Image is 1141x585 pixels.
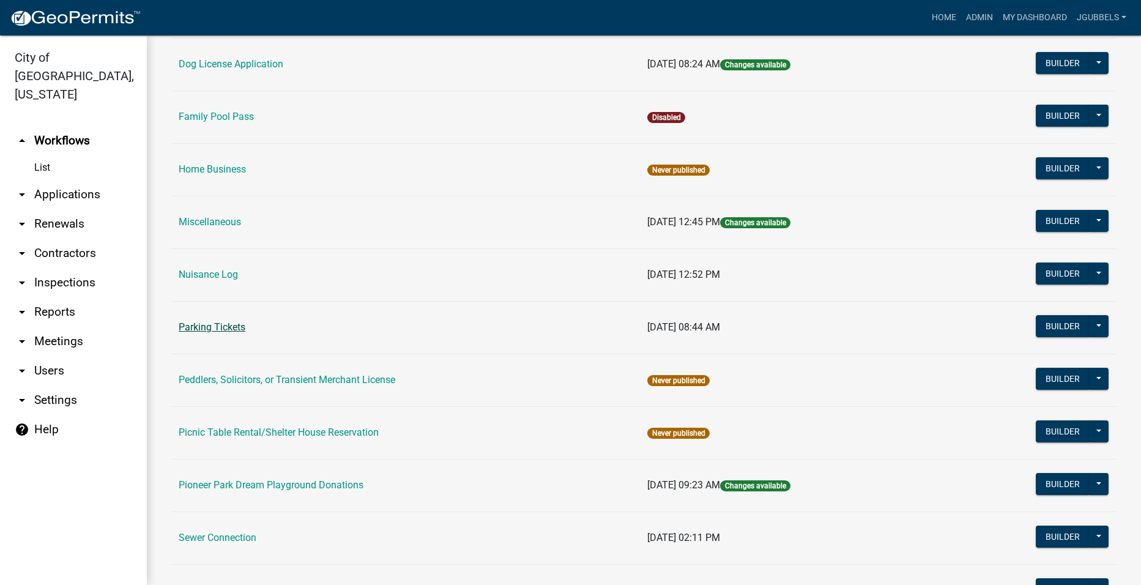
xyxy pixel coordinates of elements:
[647,321,720,333] span: [DATE] 08:44 AM
[647,269,720,280] span: [DATE] 12:52 PM
[15,275,29,290] i: arrow_drop_down
[720,59,790,70] span: Changes available
[1036,420,1090,442] button: Builder
[1036,52,1090,74] button: Builder
[179,479,363,491] a: Pioneer Park Dream Playground Donations
[647,58,720,70] span: [DATE] 08:24 AM
[15,305,29,319] i: arrow_drop_down
[1036,473,1090,495] button: Builder
[998,6,1072,29] a: My Dashboard
[647,532,720,543] span: [DATE] 02:11 PM
[647,165,709,176] span: Never published
[647,428,709,439] span: Never published
[15,246,29,261] i: arrow_drop_down
[1036,210,1090,232] button: Builder
[15,334,29,349] i: arrow_drop_down
[720,217,790,228] span: Changes available
[1036,157,1090,179] button: Builder
[179,269,238,280] a: Nuisance Log
[179,58,283,70] a: Dog License Application
[179,216,241,228] a: Miscellaneous
[15,187,29,202] i: arrow_drop_down
[961,6,998,29] a: Admin
[179,374,395,386] a: Peddlers, Solicitors, or Transient Merchant License
[179,321,245,333] a: Parking Tickets
[647,375,709,386] span: Never published
[927,6,961,29] a: Home
[1036,105,1090,127] button: Builder
[1036,526,1090,548] button: Builder
[15,217,29,231] i: arrow_drop_down
[15,422,29,437] i: help
[15,363,29,378] i: arrow_drop_down
[15,133,29,148] i: arrow_drop_up
[1036,263,1090,285] button: Builder
[647,479,720,491] span: [DATE] 09:23 AM
[179,111,254,122] a: Family Pool Pass
[179,532,256,543] a: Sewer Connection
[647,112,685,123] span: Disabled
[1072,6,1131,29] a: jgubbels
[647,216,720,228] span: [DATE] 12:45 PM
[15,393,29,408] i: arrow_drop_down
[720,480,790,491] span: Changes available
[179,163,246,175] a: Home Business
[179,427,379,438] a: Picnic Table Rental/Shelter House Reservation
[1036,315,1090,337] button: Builder
[1036,368,1090,390] button: Builder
